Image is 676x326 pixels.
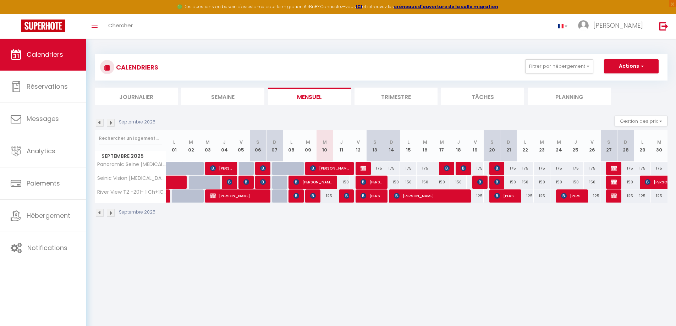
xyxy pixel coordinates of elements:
th: 01 [166,130,183,162]
abbr: L [173,139,175,145]
div: 125 [634,189,651,203]
abbr: J [340,139,343,145]
a: ... [PERSON_NAME] [573,14,652,39]
abbr: S [607,139,610,145]
div: 175 [500,162,517,175]
li: Planning [528,88,611,105]
span: Septembre 2025 [95,151,166,161]
th: 04 [216,130,233,162]
span: [PERSON_NAME] [494,189,517,203]
abbr: M [189,139,193,145]
span: [PERSON_NAME] [561,189,583,203]
div: 175 [584,162,600,175]
div: 175 [534,162,550,175]
th: 08 [283,130,299,162]
div: 150 [584,176,600,189]
span: [PERSON_NAME] [593,21,643,30]
span: [PERSON_NAME] [293,189,299,203]
span: [PERSON_NAME] [461,161,466,175]
th: 10 [316,130,333,162]
abbr: S [490,139,494,145]
div: 150 [567,176,584,189]
th: 11 [333,130,350,162]
li: Journalier [95,88,178,105]
img: ... [578,20,589,31]
div: 175 [383,162,400,175]
abbr: V [357,139,360,145]
th: 03 [199,130,216,162]
abbr: M [323,139,327,145]
th: 02 [183,130,199,162]
th: 13 [367,130,383,162]
div: 175 [367,162,383,175]
span: Paiements [27,179,60,188]
abbr: D [507,139,510,145]
span: [PERSON_NAME] [260,175,266,189]
abbr: J [223,139,226,145]
th: 14 [383,130,400,162]
div: 150 [534,176,550,189]
div: 150 [617,176,634,189]
abbr: M [540,139,544,145]
abbr: M [205,139,210,145]
span: Réservations [27,82,68,91]
abbr: D [390,139,393,145]
div: 150 [450,176,467,189]
th: 19 [467,130,483,162]
div: 175 [400,162,417,175]
div: 125 [534,189,550,203]
span: [PERSON_NAME] [361,175,383,189]
span: [PERSON_NAME] [394,189,466,203]
span: River View T2 -201- 1 Ch+1Convert 4 Pers [96,189,167,195]
span: [PERSON_NAME] [494,161,500,175]
img: Super Booking [21,20,65,32]
div: 175 [651,162,667,175]
span: Panoramic Seine [MEDICAL_DATA] -202- 2 Ch 3 Lits 1 convert 6 Adultes 2 enfants [96,162,167,167]
span: [PERSON_NAME] [494,175,500,189]
div: 150 [333,176,350,189]
abbr: M [557,139,561,145]
abbr: L [641,139,643,145]
abbr: L [524,139,526,145]
th: 15 [400,130,417,162]
div: 175 [517,162,534,175]
th: 20 [484,130,500,162]
div: 125 [617,189,634,203]
abbr: M [306,139,310,145]
div: 150 [517,176,534,189]
button: Gestion des prix [615,116,667,126]
th: 30 [651,130,667,162]
th: 09 [299,130,316,162]
th: 12 [350,130,367,162]
span: Resa 2 -[PERSON_NAME] [611,189,617,203]
a: ICI [356,4,362,10]
div: 150 [400,176,417,189]
img: logout [659,22,668,31]
span: [PERSON_NAME] [210,189,266,203]
div: 175 [567,162,584,175]
a: Chercher [103,14,138,39]
div: 175 [617,162,634,175]
th: 22 [517,130,534,162]
span: [PERSON_NAME] [260,161,266,175]
abbr: D [273,139,276,145]
span: [PERSON_NAME] [444,161,450,175]
abbr: L [290,139,292,145]
th: 26 [584,130,600,162]
span: [PERSON_NAME] [361,161,366,175]
abbr: D [624,139,627,145]
th: 21 [500,130,517,162]
th: 16 [417,130,433,162]
th: 18 [450,130,467,162]
div: 150 [417,176,433,189]
span: [PERSON_NAME] [477,175,483,189]
span: [PERSON_NAME] [293,175,332,189]
abbr: V [240,139,243,145]
li: Mensuel [268,88,351,105]
span: Resa 3 -[PERSON_NAME] [611,175,617,189]
th: 06 [249,130,266,162]
p: Septembre 2025 [119,209,155,216]
div: 175 [417,162,433,175]
th: 28 [617,130,634,162]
